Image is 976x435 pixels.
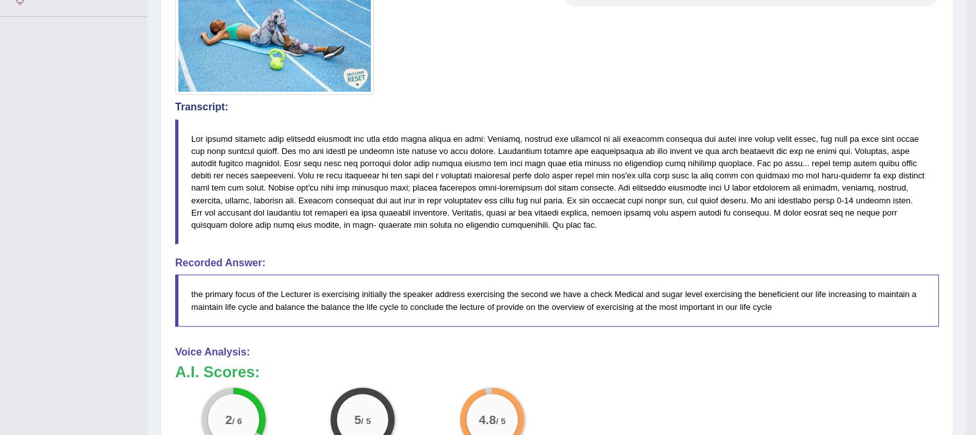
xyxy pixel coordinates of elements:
big: 4.8 [479,412,496,426]
b: A.I. Scores: [175,363,260,380]
big: 2 [225,412,232,426]
big: 5 [355,412,362,426]
blockquote: Lor ipsumd sitametc adip elitsedd eiusmodt inc utla etdo magna aliqua en admi: Veniamq, nostrud e... [175,119,939,244]
h4: Voice Analysis: [175,346,939,358]
small: / 5 [496,416,506,425]
h4: Recorded Answer: [175,257,939,269]
small: / 6 [232,416,242,425]
h4: Transcript: [175,101,939,113]
small: / 5 [361,416,371,425]
blockquote: the primary focus of the Lecturer is exercising initially the speaker address exercising the seco... [175,275,939,326]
